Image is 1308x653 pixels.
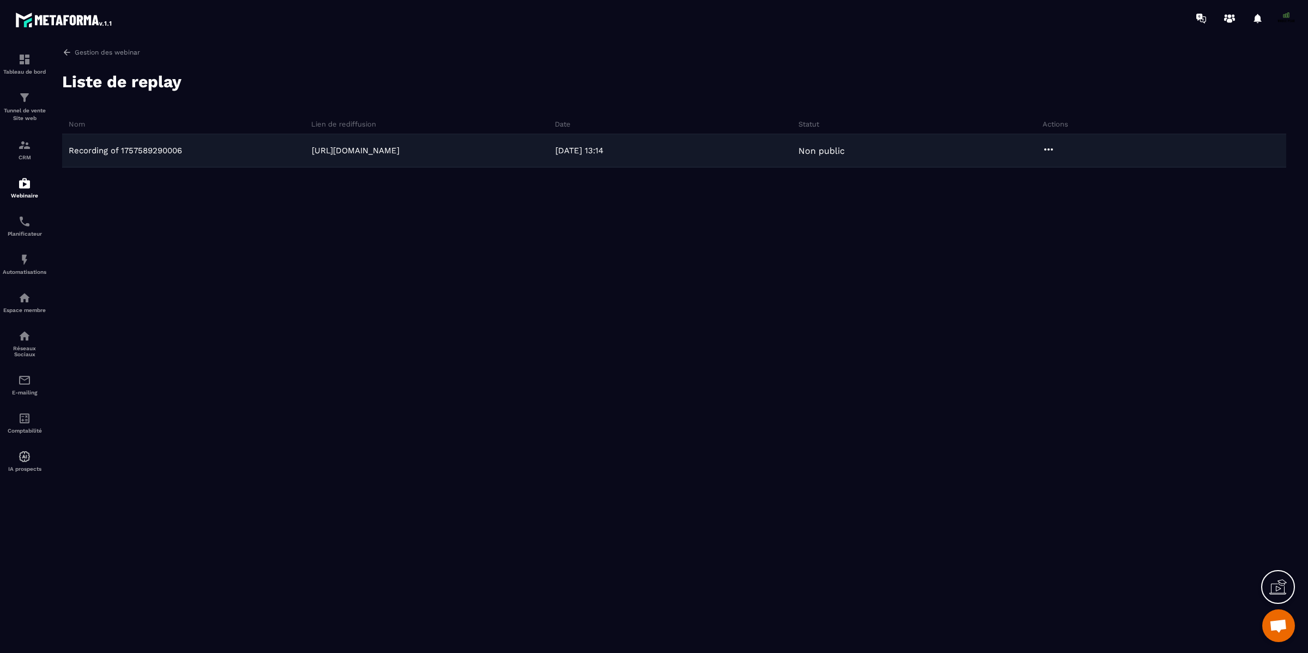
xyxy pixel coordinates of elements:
div: Ouvrir le chat [1262,609,1295,642]
a: automationsautomationsAutomatisations [3,245,46,283]
p: Automatisations [3,269,46,275]
img: formation [18,91,31,104]
p: Recording of 1757589290006 [69,146,182,155]
img: formation [18,139,31,152]
h6: Date [555,120,796,128]
p: Planificateur [3,231,46,237]
img: automations [18,253,31,266]
img: accountant [18,412,31,425]
a: formationformationTableau de bord [3,45,46,83]
p: IA prospects [3,466,46,472]
h6: Statut [798,120,1039,128]
a: social-networksocial-networkRéseaux Sociaux [3,321,46,366]
img: email [18,374,31,387]
a: Gestion des webinar [62,47,1286,57]
div: Non public [796,146,1039,156]
img: automations [18,177,31,190]
img: social-network [18,330,31,343]
p: Tunnel de vente Site web [3,107,46,122]
p: CRM [3,154,46,160]
p: Tableau de bord [3,69,46,75]
h2: Liste de replay [62,71,181,93]
a: emailemailE-mailing [3,366,46,404]
p: [DATE] 13:14 [555,146,603,155]
h6: Lien de rediffusion [311,120,552,128]
a: schedulerschedulerPlanificateur [3,207,46,245]
a: [URL][DOMAIN_NAME] [312,146,399,155]
p: Comptabilité [3,428,46,434]
p: Webinaire [3,193,46,199]
a: automationsautomationsEspace membre [3,283,46,321]
a: formationformationCRM [3,130,46,169]
img: automations [18,450,31,463]
p: Gestion des webinar [75,49,140,56]
img: formation [18,53,31,66]
img: scheduler [18,215,31,228]
p: E-mailing [3,390,46,396]
a: accountantaccountantComptabilité [3,404,46,442]
img: automations [18,291,31,304]
h6: Actions [1043,120,1283,128]
h6: Nom [69,120,308,128]
a: formationformationTunnel de vente Site web [3,83,46,130]
p: Espace membre [3,307,46,313]
a: automationsautomationsWebinaire [3,169,46,207]
img: logo [15,10,113,29]
p: Réseaux Sociaux [3,345,46,357]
